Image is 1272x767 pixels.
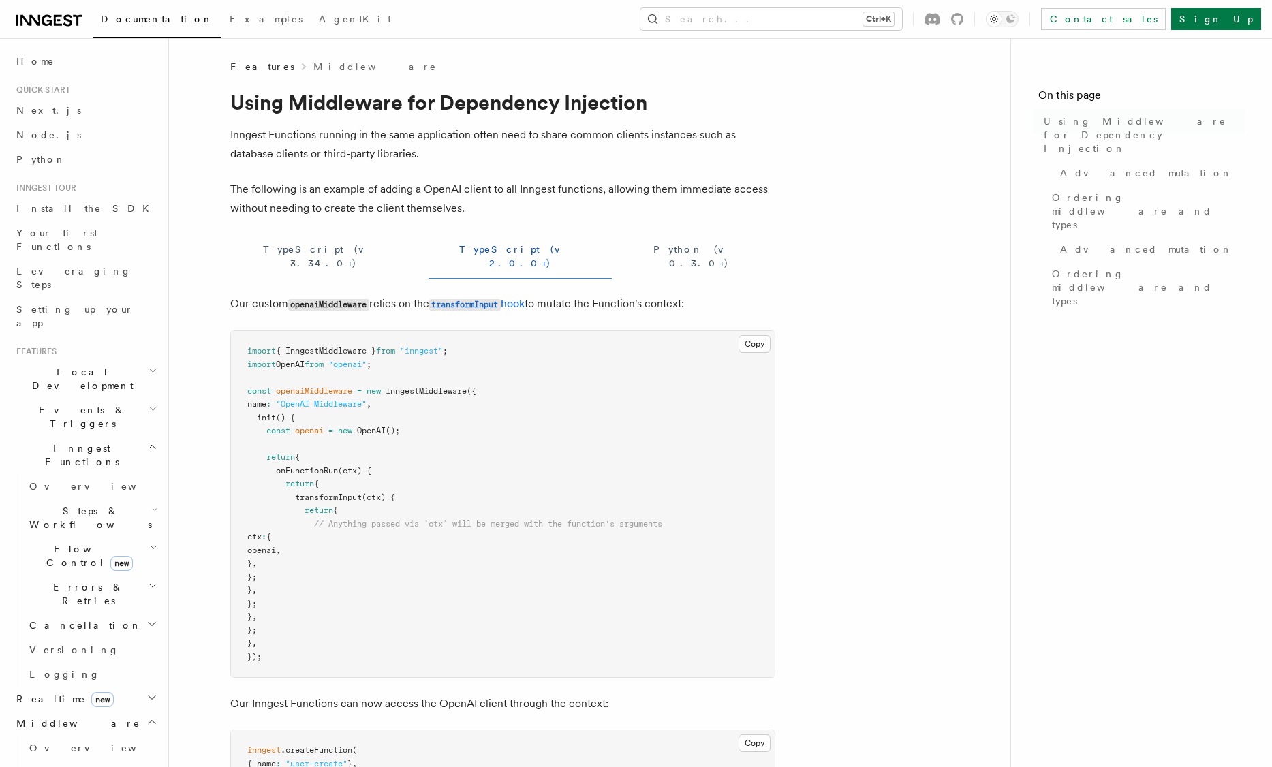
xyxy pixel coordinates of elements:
span: name [247,399,266,409]
code: transformInput [429,299,501,311]
span: { [333,505,338,515]
span: from [376,346,395,356]
span: inngest [247,745,281,755]
span: from [305,360,324,369]
span: new [91,692,114,707]
span: : [266,399,271,409]
span: Features [11,346,57,357]
span: const [247,386,271,396]
a: Advanced mutation [1055,161,1245,185]
a: AgentKit [311,4,399,37]
span: OpenAI [276,360,305,369]
span: Features [230,60,294,74]
p: Inngest Functions running in the same application often need to share common clients instances su... [230,125,775,163]
span: InngestMiddleware [386,386,467,396]
span: Ordering middleware and types [1052,267,1245,308]
span: } [247,612,252,621]
span: Cancellation [24,619,142,632]
button: Flow Controlnew [24,537,160,575]
span: Install the SDK [16,203,157,214]
a: Documentation [93,4,221,38]
a: transformInputhook [429,297,525,310]
button: Local Development [11,360,160,398]
span: Inngest Functions [11,441,147,469]
span: openai [247,546,276,555]
span: () { [276,413,295,422]
span: // Anything passed via `ctx` will be merged with the function's arguments [314,519,662,529]
span: Flow Control [24,542,150,569]
span: Node.js [16,129,81,140]
span: Events & Triggers [11,403,149,431]
a: Your first Functions [11,221,160,259]
a: Next.js [11,98,160,123]
span: onFunctionRun [276,466,338,475]
span: import [247,346,276,356]
a: Versioning [24,638,160,662]
h4: On this page [1038,87,1245,109]
span: new [367,386,381,396]
p: Our custom relies on the to mutate the Function's context: [230,294,775,314]
span: openai [295,426,324,435]
span: = [328,426,333,435]
a: Using Middleware for Dependency Injection [1038,109,1245,161]
span: : [262,532,266,542]
button: Errors & Retries [24,575,160,613]
span: AgentKit [319,14,391,25]
span: import [247,360,276,369]
span: (ctx) { [338,466,371,475]
a: Ordering middleware and types [1046,185,1245,237]
a: Ordering middleware and types [1046,262,1245,313]
span: Realtime [11,692,114,706]
span: , [252,559,257,568]
span: Inngest tour [11,183,76,193]
span: }); [247,652,262,661]
span: , [252,612,257,621]
span: ( [352,745,357,755]
a: Home [11,49,160,74]
span: } [247,585,252,595]
span: Local Development [11,365,149,392]
span: openaiMiddleware [276,386,352,396]
span: Ordering middleware and types [1052,191,1245,232]
span: , [367,399,371,409]
span: init [257,413,276,422]
a: Middleware [313,60,437,74]
span: Python [16,154,66,165]
span: }; [247,572,257,582]
button: Copy [739,734,771,752]
button: TypeScript (v 2.0.0+) [429,234,612,279]
p: The following is an example of adding a OpenAI client to all Inngest functions, allowing them imm... [230,180,775,218]
span: (); [386,426,400,435]
h1: Using Middleware for Dependency Injection [230,90,775,114]
button: TypeScript (v 3.34.0+) [230,234,418,279]
kbd: Ctrl+K [863,12,894,26]
button: Python (v 0.3.0+) [623,234,775,279]
a: Logging [24,662,160,687]
span: { InngestMiddleware } [276,346,376,356]
span: ; [367,360,371,369]
button: Copy [739,335,771,353]
span: } [247,559,252,568]
span: Setting up your app [16,304,134,328]
button: Middleware [11,711,160,736]
span: Home [16,54,55,68]
a: Python [11,147,160,172]
span: = [357,386,362,396]
span: }; [247,625,257,635]
span: Logging [29,669,100,680]
span: const [266,426,290,435]
span: { [266,532,271,542]
button: Search...Ctrl+K [640,8,902,30]
span: Quick start [11,84,70,95]
span: new [338,426,352,435]
span: ({ [467,386,476,396]
span: Your first Functions [16,228,97,252]
span: Leveraging Steps [16,266,131,290]
span: { [295,452,300,462]
span: return [305,505,333,515]
button: Realtimenew [11,687,160,711]
span: "inngest" [400,346,443,356]
span: Examples [230,14,303,25]
a: Leveraging Steps [11,259,160,297]
span: , [276,546,281,555]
